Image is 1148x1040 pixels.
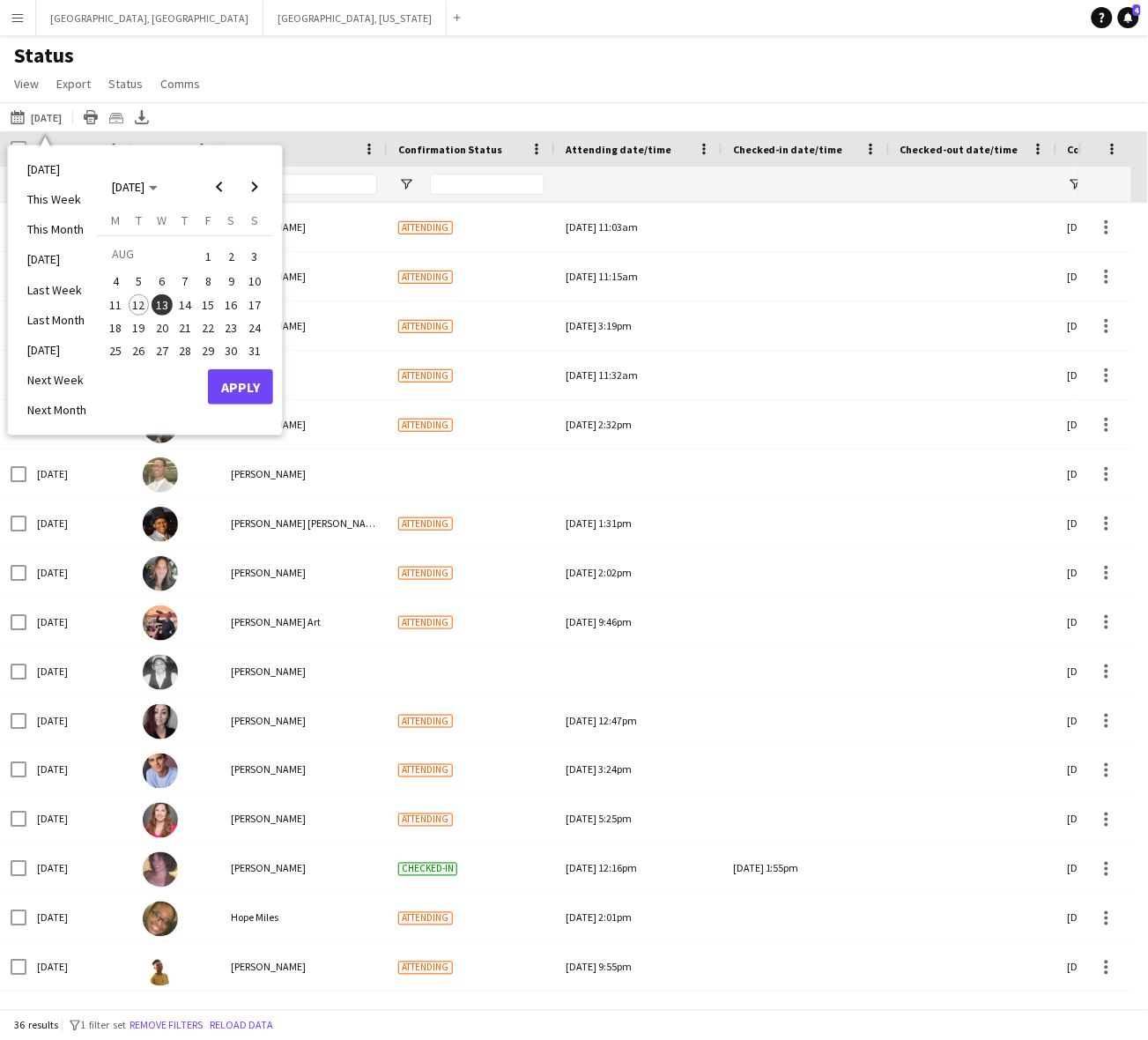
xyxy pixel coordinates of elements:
button: 23-08-2025 [219,316,242,339]
a: Export [49,72,98,95]
button: 03-08-2025 [243,242,266,270]
span: Attending [398,567,453,580]
button: 25-08-2025 [104,339,127,362]
div: [DATE] 11:32am [566,351,712,399]
div: [DATE] 9:46pm [566,598,712,646]
button: 31-08-2025 [243,339,266,362]
button: Choose month and year [105,171,165,203]
span: 18 [105,317,126,338]
div: [DATE] [26,894,132,942]
span: 11 [105,294,126,316]
span: [PERSON_NAME] [231,813,306,826]
span: Comms [160,76,200,92]
div: [DATE] [26,449,132,498]
span: 2 [221,244,242,269]
button: 13-08-2025 [151,293,174,316]
button: Open Filter Menu [398,176,414,192]
div: [DATE] 11:03am [566,203,712,251]
span: 30 [221,341,242,362]
li: Next Week [17,365,97,395]
span: Attending [398,271,453,284]
span: Attending [398,517,453,531]
div: [DATE] 2:01pm [566,894,712,942]
app-action-btn: Export XLSX [131,107,152,128]
button: 07-08-2025 [174,270,196,293]
span: [PERSON_NAME] [231,961,306,974]
span: 12 [129,294,150,316]
a: Comms [153,72,207,95]
span: Attending [398,813,453,827]
span: Attending [398,962,453,975]
button: Previous month [202,169,237,204]
span: Attending [398,419,453,432]
button: 21-08-2025 [174,316,196,339]
li: [DATE] [17,154,97,184]
button: 29-08-2025 [196,339,219,362]
span: 8 [197,271,218,293]
img: Mindy Whitfield [143,803,178,838]
button: Remove filters [126,1016,206,1036]
span: 6 [152,271,173,293]
a: Status [101,72,150,95]
input: Confirmation Status Filter Input [430,174,544,195]
span: S [228,212,235,228]
button: 09-08-2025 [219,270,242,293]
span: 31 [244,341,265,362]
div: [DATE] [26,647,132,695]
span: 28 [174,341,196,362]
img: Krystal Langford [143,852,178,888]
span: [PERSON_NAME] [231,467,306,480]
span: [PERSON_NAME] [PERSON_NAME] Carlos30 [231,516,423,530]
li: [DATE] [17,244,97,274]
span: Status [108,76,143,92]
span: Attending [398,912,453,925]
span: [PERSON_NAME] [231,763,306,776]
div: [DATE] 2:02pm [566,548,712,597]
button: 02-08-2025 [219,242,242,270]
button: 20-08-2025 [151,316,174,339]
span: [DATE] [112,179,144,195]
span: [PERSON_NAME] [231,714,306,727]
div: [DATE] 11:15am [566,252,712,301]
span: 17 [244,294,265,316]
span: Attending [398,320,453,333]
div: [DATE] 1:31pm [566,499,712,547]
button: 24-08-2025 [243,316,266,339]
span: 20 [152,317,173,338]
span: 1 [197,244,218,269]
span: S [251,212,258,228]
button: 11-08-2025 [104,293,127,316]
div: [DATE] 9:55pm [566,943,712,992]
button: 12-08-2025 [127,293,150,316]
button: 14-08-2025 [174,293,196,316]
span: Hope Miles [231,911,278,925]
button: 05-08-2025 [127,270,150,293]
div: [DATE] [26,844,132,893]
img: Carlos A Mejia Almonte Carlos30 [143,507,178,542]
button: 08-08-2025 [196,270,219,293]
span: 9 [221,271,242,293]
span: 4 [1133,4,1141,16]
div: [DATE] [26,746,132,794]
span: Checked-in date/time [733,143,843,156]
img: Gordon Do [143,951,178,986]
button: 16-08-2025 [219,293,242,316]
span: T [136,212,142,228]
span: Attending date/time [566,143,671,156]
div: [DATE] [26,548,132,597]
span: [PERSON_NAME] Art [231,615,321,628]
span: M [111,212,120,228]
span: 3 [244,244,265,269]
span: View [14,76,39,92]
img: Hope Miles [143,902,178,937]
span: W [157,212,167,228]
td: AUG [104,242,196,270]
button: 04-08-2025 [104,270,127,293]
li: Last Week [17,275,97,305]
li: This Month [17,214,97,244]
button: Apply [208,369,273,405]
span: Attending [398,616,453,629]
span: 16 [221,294,242,316]
div: [DATE] 2:32pm [566,400,712,449]
a: View [7,72,46,95]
